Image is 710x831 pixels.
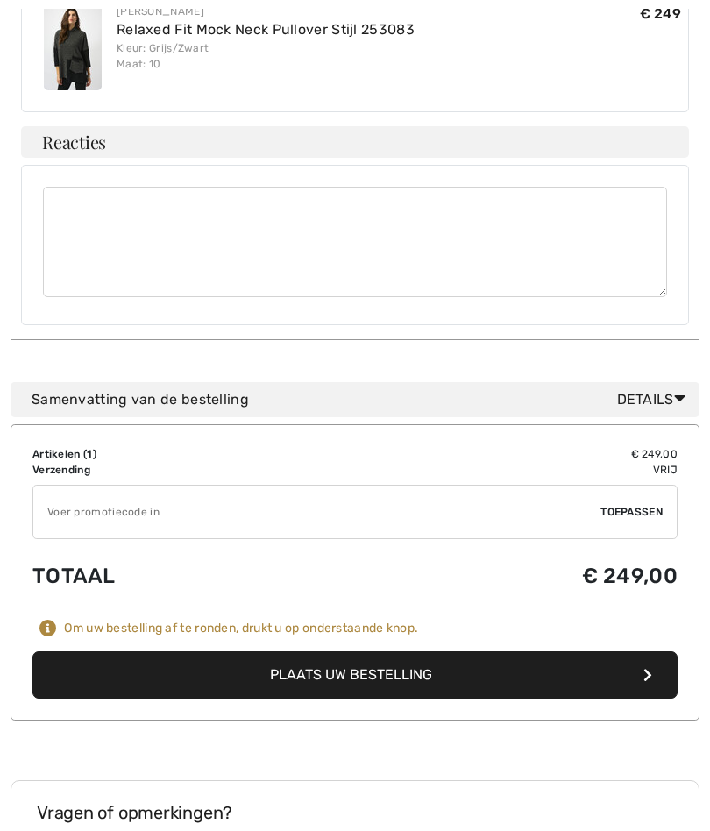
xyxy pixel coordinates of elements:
[32,391,249,408] font: Samenvatting van de bestelling
[270,666,432,683] font: Plaats uw bestelling
[117,42,209,54] font: Kleur: Grijs/Zwart
[42,130,106,153] font: Reacties
[600,506,663,518] font: Toepassen
[582,564,678,588] font: € 249,00
[32,564,116,588] font: Totaal
[37,802,232,823] font: Vragen of opmerkingen?
[631,448,678,460] font: € 249,00
[43,187,667,297] textarea: Reacties
[32,448,87,460] font: Artikelen (
[617,391,674,408] font: Details
[653,464,678,476] font: Vrij
[117,5,204,18] font: [PERSON_NAME]
[32,464,90,476] font: Verzending
[87,448,92,460] font: 1
[117,58,160,70] font: Maat: 10
[93,448,96,460] font: )
[640,5,682,22] font: € 249
[32,651,678,699] button: Plaats uw bestelling
[117,21,415,38] a: Relaxed Fit Mock Neck Pullover Stijl 253083
[33,486,600,538] input: Promotiecode
[44,4,102,90] img: Relaxed Fit Mock Neck Pullover Stijl 253083
[64,621,418,636] font: Om uw bestelling af te ronden, drukt u op onderstaande knop.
